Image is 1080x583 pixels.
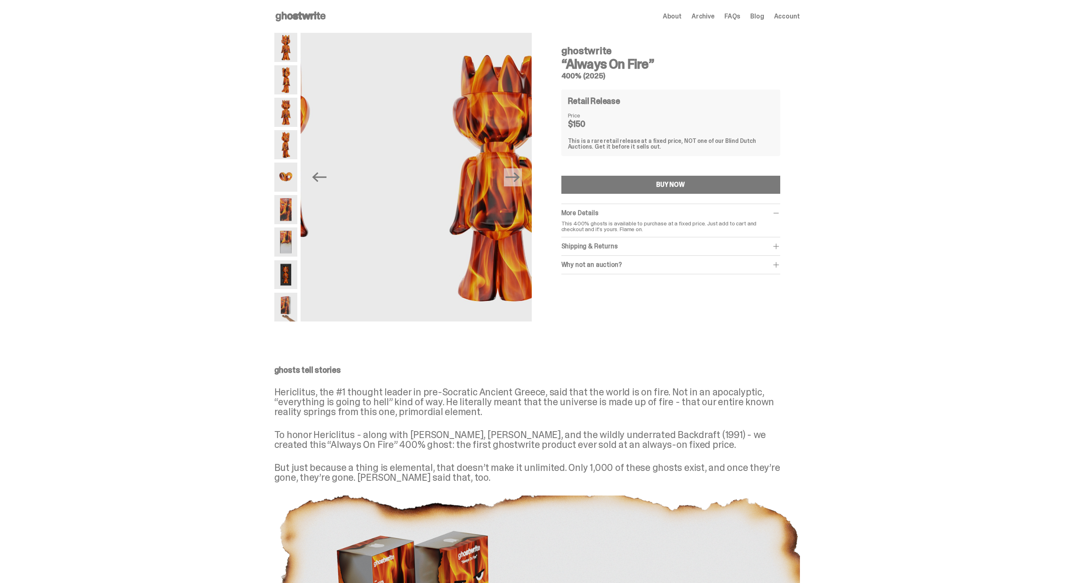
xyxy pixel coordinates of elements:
a: Archive [692,13,715,20]
dd: $150 [568,120,609,128]
button: Previous [310,168,329,186]
img: Always-On-Fire---Website-Archive.2489X.png [274,130,297,159]
button: Next [504,168,522,186]
img: Always-On-Fire---Website-Archive.2491X.png [274,195,297,224]
span: More Details [561,209,598,217]
img: Always-On-Fire---Website-Archive.2487X.png [382,33,613,321]
p: This 400% ghosts is available to purchase at a fixed price. Just add to cart and checkout and it'... [561,220,780,232]
div: Why not an auction? [561,261,780,269]
div: Shipping & Returns [561,242,780,250]
img: Always-On-Fire---Website-Archive.2494X.png [274,227,297,257]
a: About [663,13,682,20]
p: To honor Hericlitus - along with [PERSON_NAME], [PERSON_NAME], and the wildly underrated Backdraf... [274,430,800,450]
p: ghosts tell stories [274,366,800,374]
a: FAQs [724,13,740,20]
p: But just because a thing is elemental, that doesn’t make it unlimited. Only 1,000 of these ghosts... [274,463,800,482]
div: BUY NOW [656,181,685,188]
img: Always-On-Fire---Website-Archive.2487X.png [274,98,297,127]
h5: 400% (2025) [561,72,780,80]
img: Always-On-Fire---Website-Archive.2485X.png [274,65,297,94]
p: Hericlitus, the #1 thought leader in pre-Socratic Ancient Greece, said that the world is on fire.... [274,387,800,417]
dt: Price [568,112,609,118]
img: Always-On-Fire---Website-Archive.2490X.png [274,163,297,192]
img: Always-On-Fire---Website-Archive.2497X.png [274,260,297,289]
a: Account [774,13,800,20]
h4: Retail Release [568,97,620,105]
a: Blog [750,13,764,20]
button: BUY NOW [561,176,780,194]
div: This is a rare retail release at a fixed price, NOT one of our Blind Dutch Auctions. Get it befor... [568,138,774,149]
img: Always-On-Fire---Website-Archive.2522XX.png [274,293,297,322]
h4: ghostwrite [561,46,780,56]
img: Always-On-Fire---Website-Archive.2484X.png [274,33,297,62]
h3: “Always On Fire” [561,57,780,71]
